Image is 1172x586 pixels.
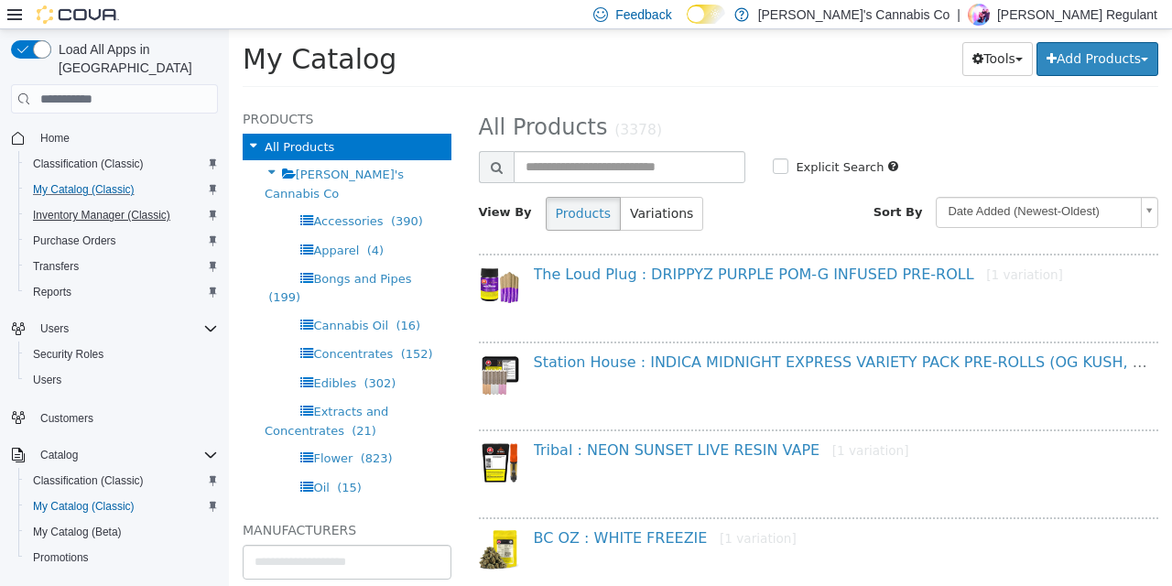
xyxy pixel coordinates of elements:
button: Customers [4,404,225,430]
span: Load All Apps in [GEOGRAPHIC_DATA] [51,40,218,77]
button: Reports [18,279,225,305]
a: Users [26,369,69,391]
span: Home [33,126,218,149]
button: Add Products [808,13,929,47]
small: [1 variation] [757,238,834,253]
span: All Products [36,111,105,125]
button: Variations [391,168,474,201]
button: Purchase Orders [18,228,225,254]
span: Concentrates [84,318,164,331]
span: Catalog [33,444,218,466]
h5: Products [14,79,222,101]
button: My Catalog (Classic) [18,494,225,519]
span: Extracts and Concentrates [36,375,159,407]
p: [PERSON_NAME]'s Cannabis Co [758,4,950,26]
span: Customers [33,406,218,429]
span: Classification (Classic) [33,157,144,171]
button: Classification (Classic) [18,151,225,177]
span: Users [33,373,61,387]
button: My Catalog (Classic) [18,177,225,202]
span: Users [33,318,218,340]
span: Classification (Classic) [33,473,144,488]
span: Inventory Manager (Classic) [33,208,170,222]
span: My Catalog (Classic) [33,499,135,514]
span: Security Roles [26,343,218,365]
span: (16) [167,289,191,303]
span: Bongs and Pipes [84,243,182,256]
span: All Products [250,85,379,111]
div: Haley Regulant [968,4,990,26]
a: My Catalog (Beta) [26,521,129,543]
span: My Catalog (Beta) [33,525,122,539]
button: My Catalog (Beta) [18,519,225,545]
label: Explicit Search [562,129,655,147]
button: Transfers [18,254,225,279]
a: Home [33,127,77,149]
a: Transfers [26,255,86,277]
a: Tribal : NEON SUNSET LIVE RESIN VAPE[1 variation] [305,412,680,429]
img: 150 [250,501,291,541]
span: My Catalog (Beta) [26,521,218,543]
span: (15) [108,451,133,465]
span: Edibles [84,347,127,361]
button: Tools [733,13,804,47]
span: Inventory Manager (Classic) [26,204,218,226]
span: Promotions [33,550,89,565]
small: [1 variation] [491,502,568,516]
a: Date Added (Newest-Oldest) [707,168,929,199]
span: (390) [162,185,194,199]
img: Cova [37,5,119,24]
span: (823) [132,422,164,436]
span: Feedback [615,5,671,24]
a: My Catalog (Classic) [26,179,142,201]
small: [1 variation] [603,414,680,429]
span: My Catalog (Classic) [33,182,135,197]
a: My Catalog (Classic) [26,495,142,517]
img: 150 [250,325,291,366]
button: Security Roles [18,342,225,367]
span: Catalog [40,448,78,462]
a: BC OZ : WHITE FREEZIE[1 variation] [305,500,568,517]
a: The Loud Plug : DRIPPYZ PURPLE POM-G INFUSED PRE-ROLL[1 variation] [305,236,834,254]
span: Purchase Orders [33,233,116,248]
input: Dark Mode [687,5,725,24]
span: Security Roles [33,347,103,362]
span: Users [40,321,69,336]
button: Users [4,316,225,342]
button: Users [18,367,225,393]
span: (21) [123,395,147,408]
a: Classification (Classic) [26,470,151,492]
span: Dark Mode [687,24,688,25]
span: Promotions [26,547,218,569]
span: My Catalog (Classic) [26,495,218,517]
span: Reports [33,285,71,299]
span: Flower [84,422,124,436]
button: Classification (Classic) [18,468,225,494]
a: Reports [26,281,79,303]
span: Apparel [84,214,130,228]
span: Customers [40,411,93,426]
img: 150 [250,413,291,454]
span: [PERSON_NAME]'s Cannabis Co [36,138,175,170]
span: (199) [39,261,71,275]
a: Customers [33,407,101,429]
span: Cannabis Oil [84,289,159,303]
a: Security Roles [26,343,111,365]
span: View By [250,176,303,190]
small: (3378) [385,92,433,109]
button: Catalog [33,444,85,466]
img: 150 [250,237,291,277]
span: Transfers [33,259,79,274]
span: Home [40,131,70,146]
a: Promotions [26,547,96,569]
span: Date Added (Newest-Oldest) [708,168,905,197]
span: My Catalog [14,14,168,46]
button: Home [4,125,225,151]
h5: Manufacturers [14,490,222,512]
span: Accessories [84,185,154,199]
button: Users [33,318,76,340]
span: Sort By [645,176,694,190]
a: Classification (Classic) [26,153,151,175]
button: Products [317,168,392,201]
a: Purchase Orders [26,230,124,252]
